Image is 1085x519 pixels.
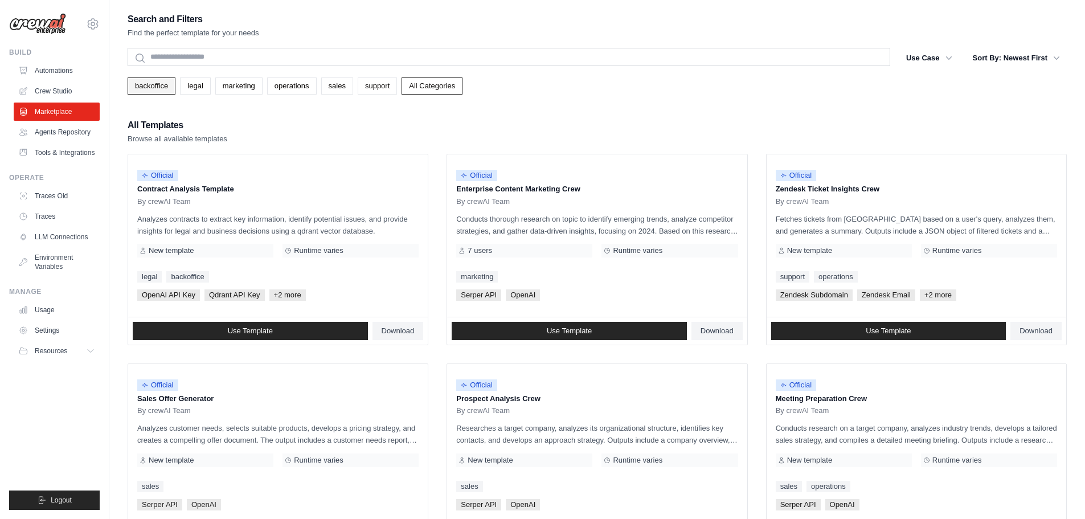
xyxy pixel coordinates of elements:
span: Official [137,379,178,391]
span: Download [382,326,415,336]
span: New template [787,456,832,465]
h2: All Templates [128,117,227,133]
span: OpenAI [187,499,221,510]
a: legal [180,77,210,95]
a: backoffice [166,271,208,283]
span: Serper API [456,499,501,510]
span: Runtime varies [932,456,982,465]
span: Official [456,170,497,181]
span: Use Template [228,326,273,336]
a: Crew Studio [14,82,100,100]
button: Use Case [899,48,959,68]
span: By crewAI Team [456,197,510,206]
button: Resources [14,342,100,360]
a: operations [267,77,317,95]
button: Sort By: Newest First [966,48,1067,68]
a: Environment Variables [14,248,100,276]
p: Conducts thorough research on topic to identify emerging trends, analyze competitor strategies, a... [456,213,738,237]
span: New template [149,456,194,465]
span: OpenAI [506,289,540,301]
a: Automations [14,62,100,80]
a: sales [321,77,353,95]
span: Use Template [547,326,592,336]
p: Sales Offer Generator [137,393,419,404]
span: Serper API [137,499,182,510]
a: Use Template [771,322,1006,340]
p: Contract Analysis Template [137,183,419,195]
a: marketing [215,77,263,95]
h2: Search and Filters [128,11,259,27]
p: Researches a target company, analyzes its organizational structure, identifies key contacts, and ... [456,422,738,446]
a: legal [137,271,162,283]
span: Official [456,379,497,391]
p: Find the perfect template for your needs [128,27,259,39]
div: Operate [9,173,100,182]
p: Browse all available templates [128,133,227,145]
p: Analyzes customer needs, selects suitable products, develops a pricing strategy, and creates a co... [137,422,419,446]
p: Enterprise Content Marketing Crew [456,183,738,195]
span: By crewAI Team [137,406,191,415]
a: operations [814,271,858,283]
img: Logo [9,13,66,35]
span: By crewAI Team [456,406,510,415]
span: Serper API [776,499,821,510]
span: +2 more [920,289,956,301]
span: Runtime varies [294,246,343,255]
a: backoffice [128,77,175,95]
span: Download [701,326,734,336]
span: By crewAI Team [776,406,829,415]
a: Download [1010,322,1062,340]
span: Runtime varies [932,246,982,255]
a: Use Template [133,322,368,340]
p: Conducts research on a target company, analyzes industry trends, develops a tailored sales strate... [776,422,1057,446]
span: Serper API [456,289,501,301]
a: LLM Connections [14,228,100,246]
a: support [776,271,809,283]
span: Official [137,170,178,181]
span: 7 users [468,246,492,255]
span: New template [468,456,513,465]
p: Analyzes contracts to extract key information, identify potential issues, and provide insights fo... [137,213,419,237]
span: Official [776,379,817,391]
div: Build [9,48,100,57]
a: Download [372,322,424,340]
span: OpenAI [506,499,540,510]
span: Runtime varies [613,456,662,465]
span: +2 more [269,289,306,301]
div: Manage [9,287,100,296]
span: Official [776,170,817,181]
button: Logout [9,491,100,510]
a: sales [137,481,163,492]
a: Marketplace [14,103,100,121]
p: Meeting Preparation Crew [776,393,1057,404]
p: Fetches tickets from [GEOGRAPHIC_DATA] based on a user's query, analyzes them, and generates a su... [776,213,1057,237]
a: Tools & Integrations [14,144,100,162]
span: Download [1020,326,1053,336]
a: Traces [14,207,100,226]
span: Use Template [866,326,911,336]
p: Prospect Analysis Crew [456,393,738,404]
span: Runtime varies [613,246,662,255]
span: New template [787,246,832,255]
a: support [358,77,397,95]
span: Qdrant API Key [204,289,265,301]
a: operations [806,481,850,492]
a: sales [776,481,802,492]
span: Zendesk Subdomain [776,289,853,301]
a: sales [456,481,482,492]
span: New template [149,246,194,255]
a: Usage [14,301,100,319]
span: Zendesk Email [857,289,915,301]
span: OpenAI API Key [137,289,200,301]
a: marketing [456,271,498,283]
a: Traces Old [14,187,100,205]
span: By crewAI Team [137,197,191,206]
span: OpenAI [825,499,859,510]
a: All Categories [402,77,462,95]
a: Settings [14,321,100,340]
span: Logout [51,496,72,505]
span: Runtime varies [294,456,343,465]
span: By crewAI Team [776,197,829,206]
a: Download [691,322,743,340]
a: Agents Repository [14,123,100,141]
